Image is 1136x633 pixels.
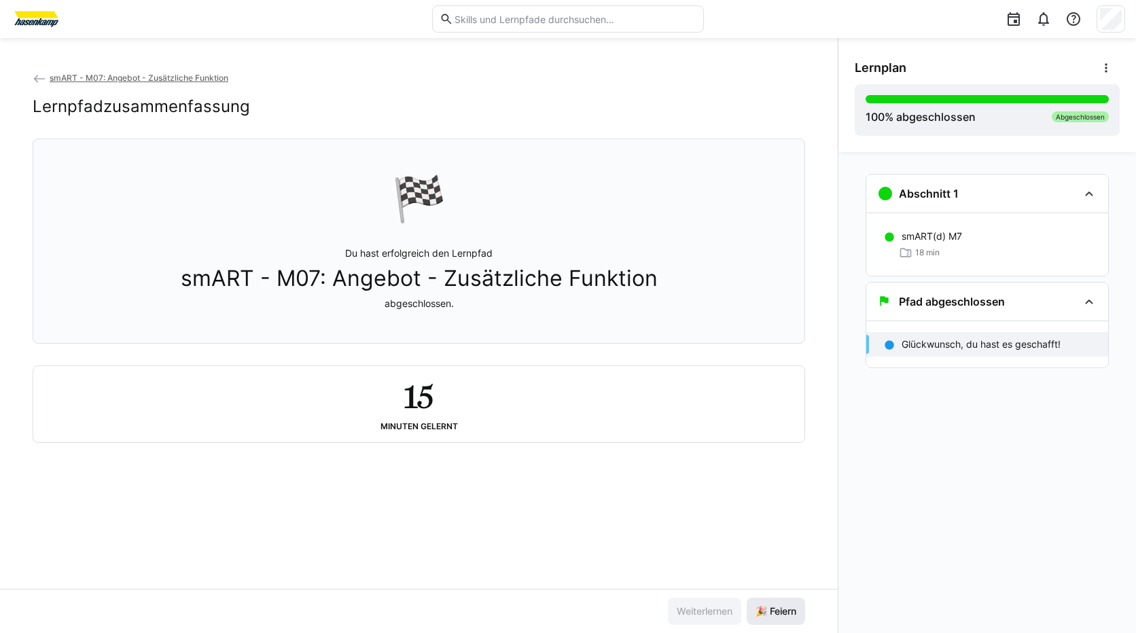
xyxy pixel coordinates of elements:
[899,295,1005,308] h3: Pfad abgeschlossen
[915,247,940,258] span: 18 min
[899,187,959,200] h3: Abschnitt 1
[855,60,906,75] span: Lernplan
[866,109,976,125] div: % abgeschlossen
[753,604,798,618] span: 🎉 Feiern
[181,247,658,310] p: Du hast erfolgreich den Lernpfad abgeschlossen.
[380,422,458,431] div: Minuten gelernt
[392,172,446,225] div: 🏁
[33,96,250,117] h2: Lernpfadzusammenfassung
[866,110,885,124] span: 100
[747,598,805,625] button: 🎉 Feiern
[181,266,658,291] span: smART - M07: Angebot - Zusätzliche Funktion
[675,604,734,618] span: Weiterlernen
[453,13,696,25] input: Skills und Lernpfade durchsuchen…
[668,598,741,625] button: Weiterlernen
[1052,111,1109,122] div: Abgeschlossen
[50,73,228,83] span: smART - M07: Angebot - Zusätzliche Funktion
[902,230,962,243] p: smART(d) M7
[404,377,433,416] h2: 15
[902,338,1061,351] p: Glückwunsch, du hast es geschafft!
[33,73,228,83] a: smART - M07: Angebot - Zusätzliche Funktion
